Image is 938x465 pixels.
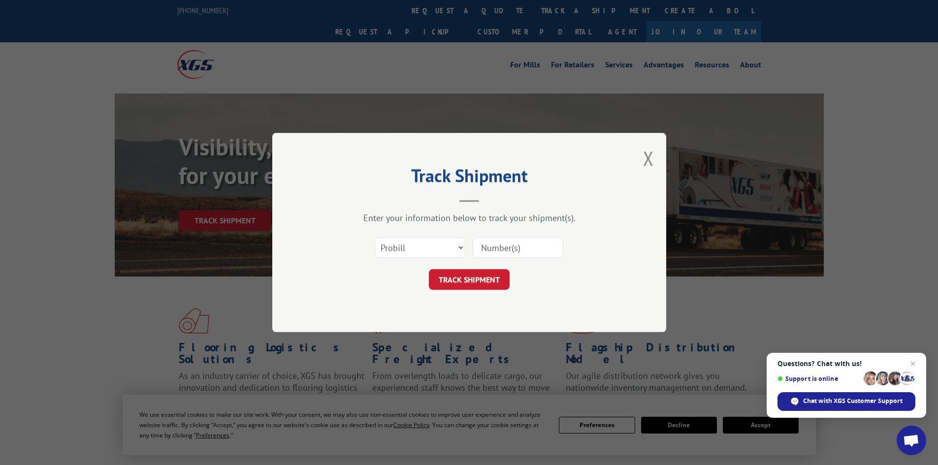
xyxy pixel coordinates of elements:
[777,360,915,368] span: Questions? Chat with us!
[777,375,860,382] span: Support is online
[473,237,563,258] input: Number(s)
[897,426,926,455] div: Open chat
[777,392,915,411] div: Chat with XGS Customer Support
[322,212,617,223] div: Enter your information below to track your shipment(s).
[322,169,617,187] h2: Track Shipment
[803,397,903,405] span: Chat with XGS Customer Support
[907,358,919,370] span: Close chat
[643,145,654,171] button: Close modal
[429,269,510,290] button: TRACK SHIPMENT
